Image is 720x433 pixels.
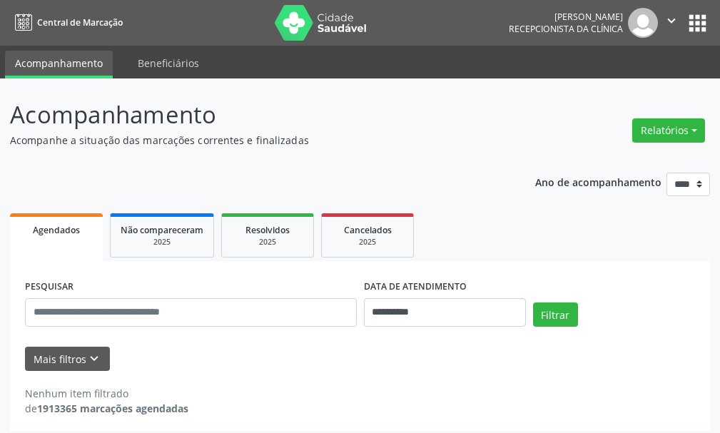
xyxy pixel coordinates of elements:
span: Central de Marcação [37,16,123,29]
p: Ano de acompanhamento [535,173,661,190]
span: Resolvidos [245,224,290,236]
button: Relatórios [632,118,705,143]
img: img [628,8,658,38]
div: 2025 [121,237,203,248]
div: 2025 [232,237,303,248]
div: Nenhum item filtrado [25,386,188,401]
strong: 1913365 marcações agendadas [37,402,188,415]
label: PESQUISAR [25,276,73,298]
a: Central de Marcação [10,11,123,34]
a: Acompanhamento [5,51,113,78]
span: Recepcionista da clínica [509,23,623,35]
p: Acompanhamento [10,97,500,133]
p: Acompanhe a situação das marcações correntes e finalizadas [10,133,500,148]
i:  [664,13,679,29]
a: Beneficiários [128,51,209,76]
button: Mais filtroskeyboard_arrow_down [25,347,110,372]
button: apps [685,11,710,36]
span: Não compareceram [121,224,203,236]
label: DATA DE ATENDIMENTO [364,276,467,298]
span: Agendados [33,224,80,236]
span: Cancelados [344,224,392,236]
button: Filtrar [533,302,578,327]
button:  [658,8,685,38]
div: [PERSON_NAME] [509,11,623,23]
i: keyboard_arrow_down [86,351,102,367]
div: de [25,401,188,416]
div: 2025 [332,237,403,248]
